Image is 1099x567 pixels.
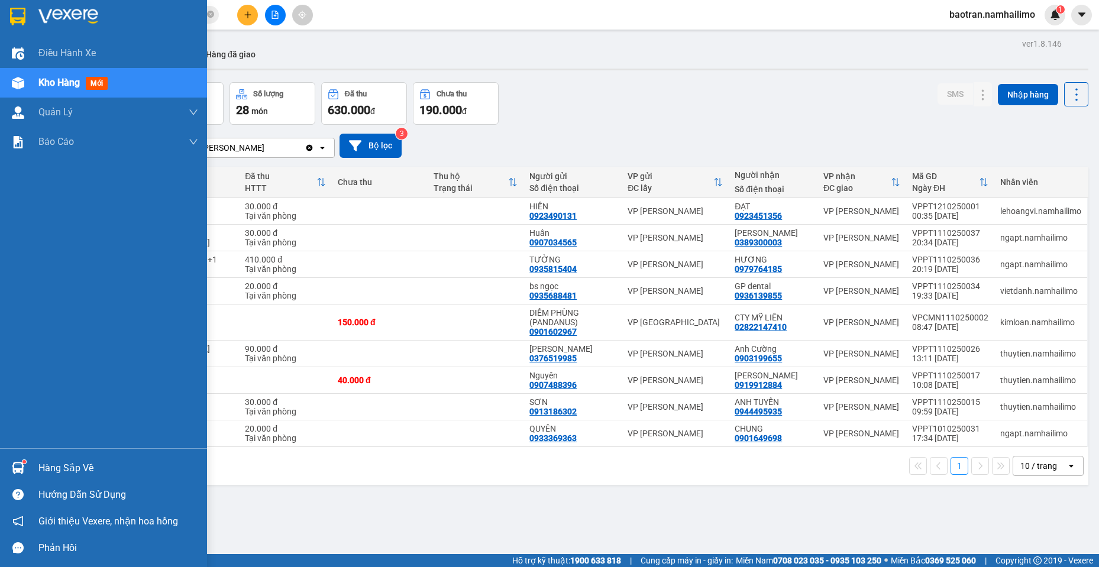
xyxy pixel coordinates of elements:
div: ĐC giao [823,183,891,193]
button: Nhập hàng [998,84,1058,105]
div: 0935688481 [529,291,577,300]
div: 20.000 đ [245,281,326,291]
strong: 1900 633 818 [570,556,621,565]
div: 40.000 đ [338,375,422,385]
span: Quản Lý [38,105,73,119]
div: 0913186302 [529,407,577,416]
div: VP [PERSON_NAME] [823,429,900,438]
div: VP [PERSON_NAME] [823,375,900,385]
img: warehouse-icon [12,106,24,119]
div: VPPT1110250034 [912,281,988,291]
span: 190.000 [419,103,462,117]
div: 30.000 đ [245,228,326,238]
div: VP [PERSON_NAME] [823,260,900,269]
div: Người nhận [735,170,812,180]
div: HƯƠNG [735,255,812,264]
span: baotran.namhailimo [940,7,1045,22]
div: vietdanh.namhailimo [1000,286,1081,296]
div: 10 / trang [1020,460,1057,472]
div: 13:11 [DATE] [912,354,988,363]
div: Tại văn phòng [245,354,326,363]
button: file-add [265,5,286,25]
div: bs ngọc [529,281,616,291]
div: VPPT1210250001 [912,202,988,211]
div: ver 1.8.146 [1022,37,1062,50]
button: SMS [938,83,973,105]
div: 0979764185 [735,264,782,274]
span: Miền Nam [736,554,881,567]
button: 1 [951,457,968,475]
sup: 3 [396,128,408,140]
div: VPPT1110250026 [912,344,988,354]
strong: 0708 023 035 - 0935 103 250 [773,556,881,565]
div: Tại văn phòng [245,211,326,221]
div: ngapt.namhailimo [1000,260,1081,269]
div: GP dental [735,281,812,291]
img: warehouse-icon [12,462,24,474]
span: Hỗ trợ kỹ thuật: [512,554,621,567]
div: Đã thu [345,90,367,98]
div: 30.000 đ [245,202,326,211]
button: caret-down [1071,5,1092,25]
div: 0933369363 [529,433,577,443]
th: Toggle SortBy [817,167,906,198]
span: đ [370,106,375,116]
div: Nguyên [529,371,616,380]
span: ⚪️ [884,558,888,563]
div: ĐẠT [735,202,812,211]
div: 19:33 [DATE] [912,291,988,300]
div: VP [PERSON_NAME] [823,402,900,412]
div: lehoangvi.namhailimo [1000,206,1081,216]
div: THÙY VÂN [735,371,812,380]
div: VPPT1010250031 [912,424,988,433]
svg: Clear value [305,143,314,153]
th: Toggle SortBy [906,167,994,198]
div: VPPT1110250015 [912,397,988,407]
div: VP [GEOGRAPHIC_DATA] [628,317,723,327]
span: copyright [1033,556,1042,565]
div: 30.000 đ [245,397,326,407]
div: 410.000 đ [245,255,326,264]
img: icon-new-feature [1050,9,1061,20]
span: file-add [271,11,279,19]
span: đ [462,106,467,116]
button: plus [237,5,258,25]
button: Số lượng28món [230,82,315,125]
div: TƯỜNG [529,255,616,264]
div: ANH NGỌC [529,344,616,354]
div: 0389300003 [735,238,782,247]
button: Bộ lọc [340,134,402,158]
span: 28 [236,103,249,117]
div: DIỄM PHÙNG (PANDANUS) [529,308,616,327]
div: 20.000 đ [245,424,326,433]
div: VP [PERSON_NAME] [628,402,723,412]
div: Tại văn phòng [245,407,326,416]
th: Toggle SortBy [239,167,332,198]
div: CTY MỸ LIÊN [735,313,812,322]
div: thuytien.namhailimo [1000,349,1081,358]
sup: 1 [22,460,26,464]
div: VPPT1110250017 [912,371,988,380]
div: VP [PERSON_NAME] [823,233,900,242]
div: Anh Cường [735,344,812,354]
div: VP [PERSON_NAME] [823,206,900,216]
div: SƠN [529,397,616,407]
div: VPPT1110250036 [912,255,988,264]
img: warehouse-icon [12,77,24,89]
span: notification [12,516,24,527]
div: Nhân viên [1000,177,1081,187]
div: 20:19 [DATE] [912,264,988,274]
div: HIỀN [529,202,616,211]
div: 0901649698 [735,433,782,443]
div: 0923490131 [529,211,577,221]
span: question-circle [12,489,24,500]
div: VPCMN1110250002 [912,313,988,322]
div: VP [PERSON_NAME] [628,349,723,358]
div: Đã thu [245,171,316,181]
div: 90.000 đ [245,344,326,354]
div: ngapt.namhailimo [1000,233,1081,242]
div: Mã GD [912,171,979,181]
div: ANH TUYỀN [735,397,812,407]
div: 0376519985 [529,354,577,363]
span: món [251,106,268,116]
